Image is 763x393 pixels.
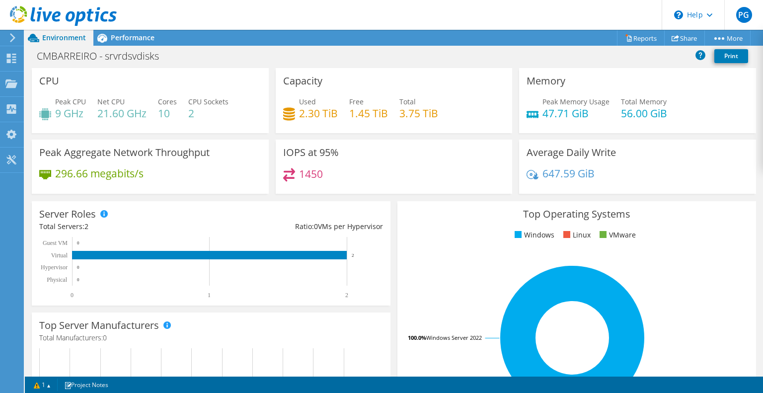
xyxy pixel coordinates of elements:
text: 0 [77,277,79,282]
h3: IOPS at 95% [283,147,339,158]
text: 1 [208,292,211,299]
a: 1 [27,379,58,391]
h3: Server Roles [39,209,96,220]
h4: 47.71 GiB [542,108,610,119]
h3: Memory [527,76,565,86]
h4: 10 [158,108,177,119]
a: More [704,30,751,46]
text: 2 [352,253,354,258]
span: Free [349,97,364,106]
h4: 647.59 GiB [542,168,595,179]
text: 2 [345,292,348,299]
h3: Top Operating Systems [405,209,749,220]
span: Total [399,97,416,106]
h4: 3.75 TiB [399,108,438,119]
span: 2 [84,222,88,231]
span: Net CPU [97,97,125,106]
tspan: Windows Server 2022 [426,334,482,341]
h4: 56.00 GiB [621,108,667,119]
span: Used [299,97,316,106]
h4: 1450 [299,168,323,179]
text: Physical [47,276,67,283]
span: Peak CPU [55,97,86,106]
h3: Peak Aggregate Network Throughput [39,147,210,158]
h3: Top Server Manufacturers [39,320,159,331]
text: Guest VM [43,239,68,246]
h3: Capacity [283,76,322,86]
text: Virtual [51,252,68,259]
span: Peak Memory Usage [542,97,610,106]
h4: 296.66 megabits/s [55,168,144,179]
div: Ratio: VMs per Hypervisor [211,221,383,232]
a: Share [664,30,705,46]
h1: CMBARREIRO - srvrdsvdisks [32,51,174,62]
text: Hypervisor [41,264,68,271]
h4: 2 [188,108,229,119]
a: Print [714,49,748,63]
h4: 1.45 TiB [349,108,388,119]
li: Linux [561,230,591,240]
h4: 9 GHz [55,108,86,119]
text: 0 [77,240,79,245]
a: Reports [617,30,665,46]
tspan: 100.0% [408,334,426,341]
span: CPU Sockets [188,97,229,106]
a: Project Notes [57,379,115,391]
h4: Total Manufacturers: [39,332,383,343]
h3: Average Daily Write [527,147,616,158]
span: Total Memory [621,97,667,106]
span: 0 [314,222,318,231]
h3: CPU [39,76,59,86]
li: Windows [512,230,554,240]
text: 0 [77,265,79,270]
span: 0 [103,333,107,342]
h4: 21.60 GHz [97,108,147,119]
span: PG [736,7,752,23]
div: Total Servers: [39,221,211,232]
span: Environment [42,33,86,42]
h4: 2.30 TiB [299,108,338,119]
span: Performance [111,33,154,42]
li: VMware [597,230,636,240]
svg: \n [674,10,683,19]
text: 0 [71,292,74,299]
span: Cores [158,97,177,106]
